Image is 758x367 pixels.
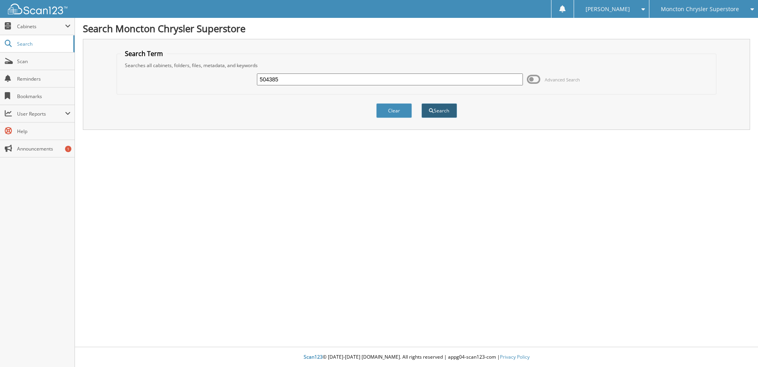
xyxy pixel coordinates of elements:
[718,329,758,367] iframe: Chat Widget
[8,4,67,14] img: scan123-logo-white.svg
[17,93,71,100] span: Bookmarks
[376,103,412,118] button: Clear
[17,75,71,82] span: Reminders
[17,23,65,30] span: Cabinets
[17,110,65,117] span: User Reports
[17,145,71,152] span: Announcements
[121,49,167,58] legend: Search Term
[65,146,71,152] div: 1
[304,353,323,360] span: Scan123
[17,41,69,47] span: Search
[421,103,457,118] button: Search
[545,77,580,83] span: Advanced Search
[17,128,71,135] span: Help
[586,7,630,12] span: [PERSON_NAME]
[17,58,71,65] span: Scan
[83,22,750,35] h1: Search Moncton Chrysler Superstore
[121,62,712,69] div: Searches all cabinets, folders, files, metadata, and keywords
[661,7,739,12] span: Moncton Chrysler Superstore
[75,348,758,367] div: © [DATE]-[DATE] [DOMAIN_NAME]. All rights reserved | appg04-scan123-com |
[500,353,530,360] a: Privacy Policy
